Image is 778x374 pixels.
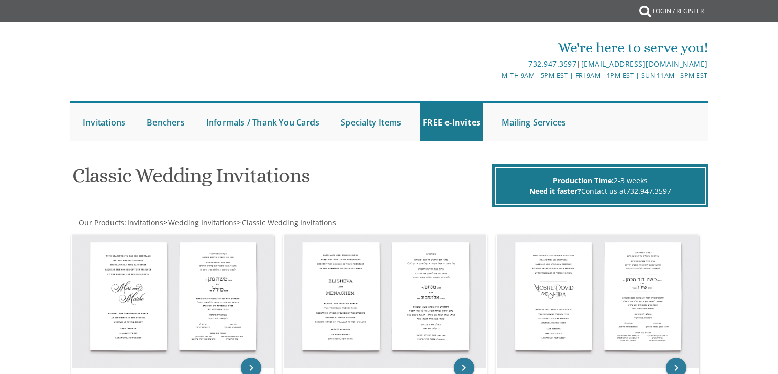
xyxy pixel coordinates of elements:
div: M-Th 9am - 5pm EST | Fri 9am - 1pm EST | Sun 11am - 3pm EST [283,70,708,81]
span: Invitations [127,218,163,227]
span: Wedding Invitations [168,218,237,227]
span: > [237,218,336,227]
a: 732.947.3597 [528,59,576,69]
a: [EMAIL_ADDRESS][DOMAIN_NAME] [581,59,708,69]
a: Invitations [80,103,128,141]
div: | [283,58,708,70]
span: Need it faster? [529,186,581,196]
a: Benchers [144,103,187,141]
h1: Classic Wedding Invitations [72,164,490,195]
a: Specialty Items [338,103,404,141]
img: Wedding Invitation Style 1 [72,235,274,368]
a: Mailing Services [499,103,568,141]
div: : [70,218,389,228]
a: Invitations [126,218,163,227]
span: Production Time: [553,176,614,185]
span: Classic Wedding Invitations [242,218,336,227]
a: Our Products [78,218,124,227]
a: Informals / Thank You Cards [204,103,322,141]
div: 2-3 weeks Contact us at [495,167,706,205]
img: Wedding Invitation Style 3 [497,235,699,368]
a: Classic Wedding Invitations [241,218,336,227]
div: We're here to serve you! [283,37,708,58]
a: Wedding Invitations [167,218,237,227]
a: FREE e-Invites [420,103,483,141]
a: 732.947.3597 [626,186,671,196]
span: > [163,218,237,227]
img: Wedding Invitation Style 2 [284,235,486,368]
